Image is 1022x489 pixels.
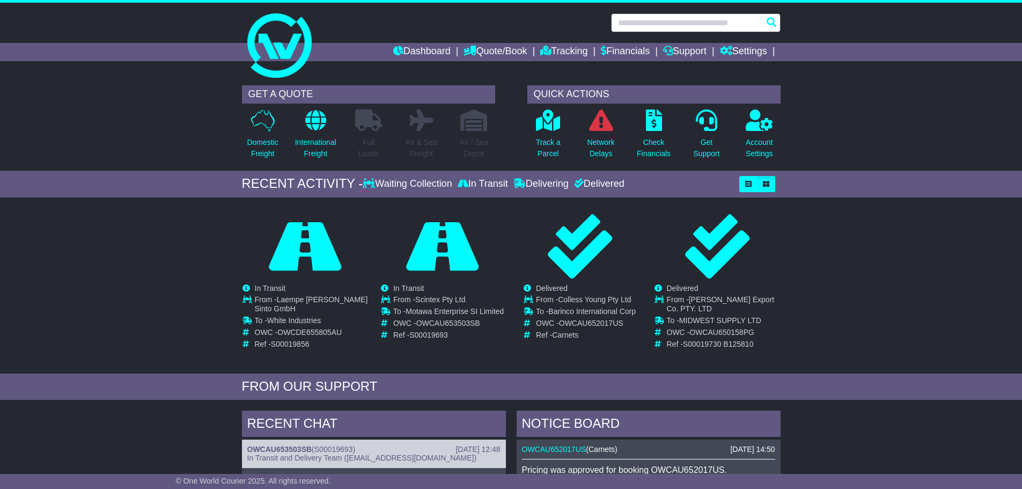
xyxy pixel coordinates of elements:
[558,295,631,304] span: Colless Young Pty Ltd
[393,295,504,307] td: From -
[355,137,382,159] p: Full Loads
[242,411,506,440] div: RECENT CHAT
[247,445,312,454] a: OWCAU653503SB
[667,328,780,340] td: OWC -
[535,109,561,165] a: Track aParcel
[536,319,636,331] td: OWC -
[255,295,368,313] span: Laempe [PERSON_NAME] Sinto GmbH
[176,477,331,485] span: © One World Courier 2025. All rights reserved.
[393,331,504,340] td: Ref -
[693,137,719,159] p: Get Support
[247,137,278,159] p: Domestic Freight
[745,109,774,165] a: AccountSettings
[295,109,337,165] a: InternationalFreight
[464,43,527,61] a: Quote/Book
[406,307,504,316] span: Motawa Enterprise SI Limited
[667,316,780,328] td: To -
[536,284,568,293] span: Delivered
[393,319,504,331] td: OWC -
[720,43,767,61] a: Settings
[589,445,615,454] span: Carnets
[415,295,465,304] span: Scintex Pty Ltd
[730,445,775,454] div: [DATE] 14:50
[536,295,636,307] td: From -
[247,445,501,454] div: ( )
[552,331,578,339] span: Carnets
[406,137,437,159] p: Air & Sea Freight
[522,465,775,475] p: Pricing was approved for booking OWCAU652017US.
[679,316,761,325] span: MIDWEST SUPPLY LTD
[601,43,650,61] a: Financials
[746,137,773,159] p: Account Settings
[536,137,561,159] p: Track a Parcel
[255,295,368,316] td: From -
[527,85,781,104] div: QUICK ACTIONS
[255,340,368,349] td: Ref -
[667,284,699,293] span: Delivered
[517,411,781,440] div: NOTICE BOARD
[636,109,671,165] a: CheckFinancials
[667,340,780,349] td: Ref -
[409,331,448,339] span: S00019693
[667,295,780,316] td: From -
[393,43,451,61] a: Dashboard
[663,43,707,61] a: Support
[689,328,754,337] span: OWCAU650158PG
[522,445,586,454] a: OWCAU652017US
[416,319,480,327] span: OWCAU653503SB
[637,137,671,159] p: Check Financials
[693,109,720,165] a: GetSupport
[246,109,278,165] a: DomesticFreight
[667,295,775,313] span: [PERSON_NAME] Export Co. PTY. LTD
[522,445,775,454] div: ( )
[455,178,511,190] div: In Transit
[393,307,504,319] td: To -
[393,284,424,293] span: In Transit
[314,445,353,454] span: S00019693
[536,331,636,340] td: Ref -
[460,137,489,159] p: Air / Sea Depot
[242,379,781,395] div: FROM OUR SUPPORT
[277,328,342,337] span: OWCDE655805AU
[271,340,310,348] span: S00019856
[540,43,587,61] a: Tracking
[548,307,636,316] span: Barinco International Corp
[267,316,321,325] span: White Industries
[242,85,495,104] div: GET A QUOTE
[559,319,623,327] span: OWCAU652017US
[242,176,363,192] div: RECENT ACTIVITY -
[536,307,636,319] td: To -
[511,178,571,190] div: Delivering
[247,454,477,462] span: In Transit and Delivery Team ([EMAIL_ADDRESS][DOMAIN_NAME])
[586,109,615,165] a: NetworkDelays
[455,445,500,454] div: [DATE] 12:48
[571,178,624,190] div: Delivered
[363,178,454,190] div: Waiting Collection
[255,316,368,328] td: To -
[683,340,754,348] span: S00019730 B125810
[255,284,286,293] span: In Transit
[587,137,614,159] p: Network Delays
[295,137,336,159] p: International Freight
[255,328,368,340] td: OWC -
